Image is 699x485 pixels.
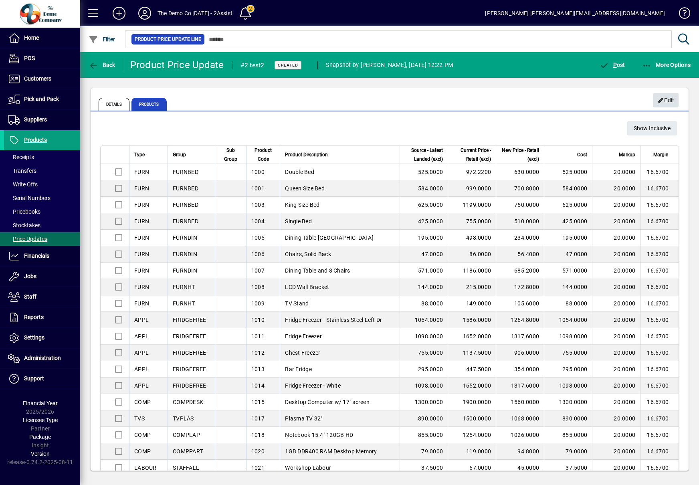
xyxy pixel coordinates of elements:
div: 1264.8000 [501,316,539,324]
div: 16.6700 [645,217,669,225]
span: Serial Numbers [8,195,51,201]
div: 20.0000 [597,250,635,258]
div: 625.0000 [400,201,443,209]
td: 525.0000 [544,164,592,180]
div: 20.0000 [597,283,635,291]
span: 1186.0000 [463,267,491,274]
span: FURN [134,185,149,192]
div: 1098.0000 [400,332,443,340]
span: Markup [619,150,635,159]
a: Price Updates [4,232,80,246]
div: 525.0000 [400,168,443,176]
div: 16.6700 [645,201,669,209]
div: 16.6700 [645,283,669,291]
div: 16.6700 [645,414,669,422]
span: FURNDIN [173,251,197,257]
span: Products [24,137,47,143]
span: Version [31,451,50,457]
div: 1068.0000 [501,414,539,422]
div: 105.6000 [501,299,539,307]
span: 498.0000 [466,234,491,241]
span: FURNHT [173,300,195,307]
span: Fridge Freezer [285,333,322,339]
span: Transfers [8,168,36,174]
td: 195.0000 [544,230,592,246]
div: 20.0000 [597,464,635,472]
app-page-header-button: Back [80,58,124,72]
div: 906.0000 [501,349,539,357]
td: 855.0000 [544,427,592,443]
a: Support [4,369,80,389]
span: 972.2200 [466,169,491,175]
div: 144.0000 [400,283,443,291]
div: 94.8000 [501,447,539,455]
span: 1013 [251,366,265,372]
span: 1006 [251,251,265,257]
span: P [613,62,617,68]
span: Dining Table and 8 Chairs [285,267,350,274]
a: Staff [4,287,80,307]
span: STAFFALL [173,465,199,471]
span: 215.0000 [466,284,491,290]
span: 149.0000 [466,300,491,307]
span: COMPPART [173,448,203,455]
div: 172.8000 [501,283,539,291]
div: 20.0000 [597,267,635,275]
td: 1098.0000 [544,328,592,345]
span: FURN [134,234,149,241]
span: Financials [24,253,49,259]
span: APPL [134,317,149,323]
span: FURN [134,267,149,274]
span: FURN [134,300,149,307]
div: 700.8000 [501,184,539,192]
span: Dining Table [GEOGRAPHIC_DATA] [285,234,374,241]
span: Filter [89,36,115,42]
span: Bar Fridge [285,366,312,372]
span: Support [24,375,44,382]
div: Product Price Update [130,59,224,71]
td: 425.0000 [544,213,592,230]
span: Group [173,150,186,159]
div: 584.0000 [400,184,443,192]
span: LCD Wall Bracket [285,284,329,290]
span: APPL [134,366,149,372]
span: FRIDGEFREE [173,317,206,323]
td: 571.0000 [544,263,592,279]
div: 195.0000 [400,234,443,242]
a: Home [4,28,80,48]
span: 1008 [251,284,265,290]
div: 16.6700 [645,447,669,455]
div: 88.0000 [400,299,443,307]
span: TV Stand [285,300,309,307]
span: Customers [24,75,51,82]
span: Double Bed [285,169,314,175]
div: 20.0000 [597,299,635,307]
span: 1005 [251,234,265,241]
span: King Size Bed [285,202,319,208]
span: Product Code [251,146,275,164]
td: 755.0000 [544,345,592,361]
span: Fridge Freezer - Stainless Steel Left Dr [285,317,382,323]
div: 47.0000 [400,250,443,258]
span: FRIDGEFREE [173,333,206,339]
td: 1098.0000 [544,378,592,394]
span: 1011 [251,333,265,339]
div: 79.0000 [400,447,443,455]
td: 584.0000 [544,180,592,197]
span: Home [24,34,39,41]
td: 47.0000 [544,246,592,263]
div: 20.0000 [597,398,635,406]
span: Administration [24,355,61,361]
button: Show Inclusive [627,121,677,135]
span: 1015 [251,399,265,405]
div: 890.0000 [400,414,443,422]
span: 755.0000 [466,218,491,224]
span: 1652.0000 [463,333,491,339]
div: 16.6700 [645,398,669,406]
span: FURN [134,251,149,257]
span: COMP [134,448,151,455]
span: APPL [134,350,149,356]
div: 1317.6000 [501,382,539,390]
span: Cost [577,150,587,159]
span: Settings [24,334,44,341]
